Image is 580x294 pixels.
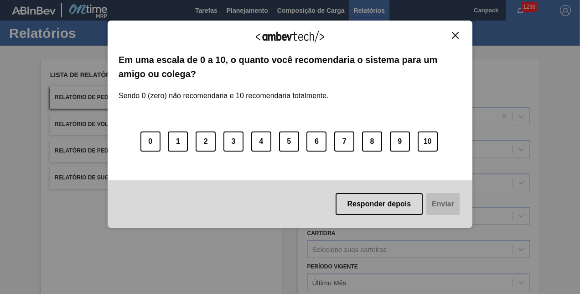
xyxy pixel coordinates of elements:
[306,131,326,152] button: 6
[362,131,382,152] button: 8
[119,53,461,81] label: Em uma escala de 0 a 10, o quanto você recomendaria o sistema para um amigo ou colega?
[418,131,438,152] button: 10
[452,32,459,39] img: Close
[196,131,216,152] button: 2
[140,131,161,152] button: 0
[251,131,271,152] button: 4
[119,81,329,100] label: Sendo 0 (zero) não recomendaria e 10 recomendaria totalmente.
[336,193,423,215] button: Responder depois
[449,31,461,39] button: Close
[334,131,354,152] button: 7
[256,31,324,42] img: Logo Ambevtech
[223,131,243,152] button: 3
[168,131,188,152] button: 1
[279,131,299,152] button: 5
[390,131,410,152] button: 9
